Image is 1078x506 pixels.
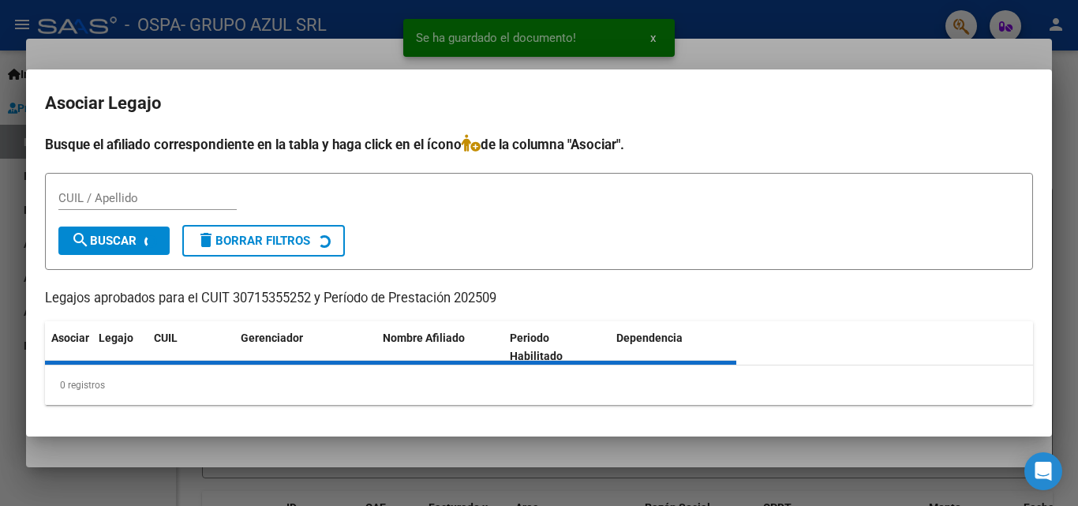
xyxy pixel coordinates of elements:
[45,365,1033,405] div: 0 registros
[610,321,737,373] datatable-header-cell: Dependencia
[1024,452,1062,490] div: Open Intercom Messenger
[45,88,1033,118] h2: Asociar Legajo
[241,332,303,344] span: Gerenciador
[58,227,170,255] button: Buscar
[616,332,683,344] span: Dependencia
[148,321,234,373] datatable-header-cell: CUIL
[92,321,148,373] datatable-header-cell: Legajo
[45,289,1033,309] p: Legajos aprobados para el CUIT 30715355252 y Período de Prestación 202509
[510,332,563,362] span: Periodo Habilitado
[45,134,1033,155] h4: Busque el afiliado correspondiente en la tabla y haga click en el ícono de la columna "Asociar".
[45,321,92,373] datatable-header-cell: Asociar
[197,231,215,249] mat-icon: delete
[154,332,178,344] span: CUIL
[383,332,465,344] span: Nombre Afiliado
[51,332,89,344] span: Asociar
[376,321,503,373] datatable-header-cell: Nombre Afiliado
[197,234,310,248] span: Borrar Filtros
[99,332,133,344] span: Legajo
[234,321,376,373] datatable-header-cell: Gerenciador
[503,321,610,373] datatable-header-cell: Periodo Habilitado
[182,225,345,257] button: Borrar Filtros
[71,231,90,249] mat-icon: search
[71,234,137,248] span: Buscar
